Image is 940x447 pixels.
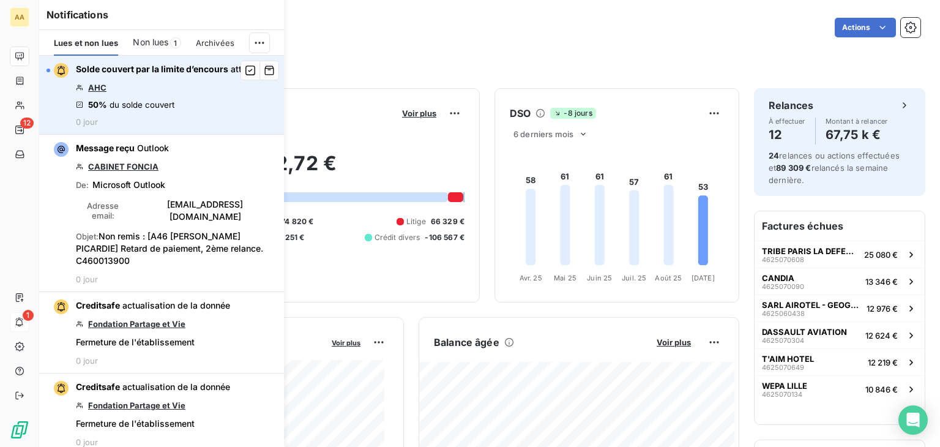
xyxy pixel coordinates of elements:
[769,151,900,185] span: relances ou actions effectuées et relancés la semaine dernière.
[762,246,859,256] span: TRIBE PARIS LA DEFENSE
[769,125,805,145] h4: 12
[88,83,106,92] a: AHC
[76,143,135,153] span: Message reçu
[92,179,165,191] span: Microsoft Outlook
[328,337,364,348] button: Voir plus
[76,418,195,430] span: Fermeture de l'établissement
[513,129,573,139] span: 6 derniers mois
[755,348,925,375] button: T'AIM HOTEL462507064912 219 €
[10,420,29,440] img: Logo LeanPay
[769,151,779,160] span: 24
[867,304,898,314] span: 12 976 €
[20,118,34,129] span: 12
[864,250,898,260] span: 25 080 €
[88,100,107,110] span: 50%
[332,339,360,347] span: Voir plus
[434,335,499,350] h6: Balance âgée
[122,300,230,310] span: actualisation de la donnée
[762,273,794,283] span: CANDIA
[865,277,898,287] span: 13 346 €
[39,135,284,292] button: Message reçu OutlookCABINET FONCIADe:Microsoft OutlookAdresse email:[EMAIL_ADDRESS][DOMAIN_NAME]O...
[431,216,464,227] span: 66 329 €
[398,108,440,119] button: Voir plus
[76,356,98,366] span: 0 jour
[406,216,426,227] span: Litige
[170,37,181,48] span: 1
[769,98,813,113] h6: Relances
[425,232,464,243] span: -106 567 €
[826,125,888,145] h4: 67,75 k €
[762,300,862,310] span: SARL AIROTEL - GEOGRAPHOTEL
[137,143,169,153] span: Outlook
[76,231,99,241] span: Objet :
[898,405,928,435] div: Open Intercom Messenger
[762,310,805,317] span: 4625060438
[755,295,925,321] button: SARL AIROTEL - GEOGRAPHOTEL462506043812 976 €
[655,274,682,282] tspan: Août 25
[587,274,612,282] tspan: Juin 25
[23,310,34,321] span: 1
[762,364,804,371] span: 4625070649
[375,232,420,243] span: Crédit divers
[865,385,898,394] span: 10 846 €
[278,232,305,243] span: 4 251 €
[54,38,118,48] span: Lues et non lues
[88,162,159,171] a: CABINET FONCIA
[762,381,807,391] span: WEPA LILLE
[231,64,257,74] span: atteint
[88,319,185,329] a: Fondation Partage et Vie
[10,7,29,27] div: AA
[76,336,195,348] span: Fermeture de l'établissement
[76,64,228,74] span: Solde couvert par la limite d’encours
[39,292,284,374] button: Creditsafe actualisation de la donnéeFondation Partage et VieFermeture de l'établissement0 jour
[755,241,925,268] button: TRIBE PARIS LA DEFENSE462507060825 080 €
[868,358,898,367] span: 12 219 €
[39,56,284,135] button: Solde couvert par la limite d’encours atteintAHC50% du solde couvert0 jour
[402,108,436,118] span: Voir plus
[47,7,277,22] h6: Notifications
[133,36,168,48] span: Non lues
[776,163,811,173] span: 89 309 €
[657,337,691,347] span: Voir plus
[653,337,695,348] button: Voir plus
[865,331,898,340] span: 12 624 €
[762,391,802,398] span: 4625070134
[76,180,89,190] span: De :
[110,100,174,110] span: du solde couvert
[755,211,925,241] h6: Factures échues
[271,216,314,227] span: 1 074 820 €
[762,283,804,290] span: 4625070090
[826,118,888,125] span: Montant à relancer
[88,400,185,410] a: Fondation Partage et Vie
[762,327,847,337] span: DASSAULT AVIATION
[76,201,130,220] span: Adresse email :
[76,231,263,266] span: Non remis : [A46 [PERSON_NAME] PICARDIE] Retard de paiement, 2ème relance. C460013900
[769,118,805,125] span: À effectuer
[550,108,595,119] span: -8 jours
[134,198,277,223] span: [EMAIL_ADDRESS][DOMAIN_NAME]
[762,337,804,344] span: 4625070304
[692,274,715,282] tspan: [DATE]
[196,38,234,48] span: Archivées
[76,381,120,392] span: Creditsafe
[122,381,230,392] span: actualisation de la donnée
[76,300,120,310] span: Creditsafe
[755,375,925,402] button: WEPA LILLE462507013410 846 €
[762,256,804,263] span: 4625070608
[755,268,925,295] button: CANDIA462507009013 346 €
[510,106,531,121] h6: DSO
[520,274,542,282] tspan: Avr. 25
[762,354,814,364] span: T'AIM HOTEL
[622,274,646,282] tspan: Juil. 25
[835,18,896,37] button: Actions
[554,274,576,282] tspan: Mai 25
[755,321,925,348] button: DASSAULT AVIATION462507030412 624 €
[76,437,98,447] span: 0 jour
[76,117,98,127] span: 0 jour
[76,274,98,284] span: 0 jour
